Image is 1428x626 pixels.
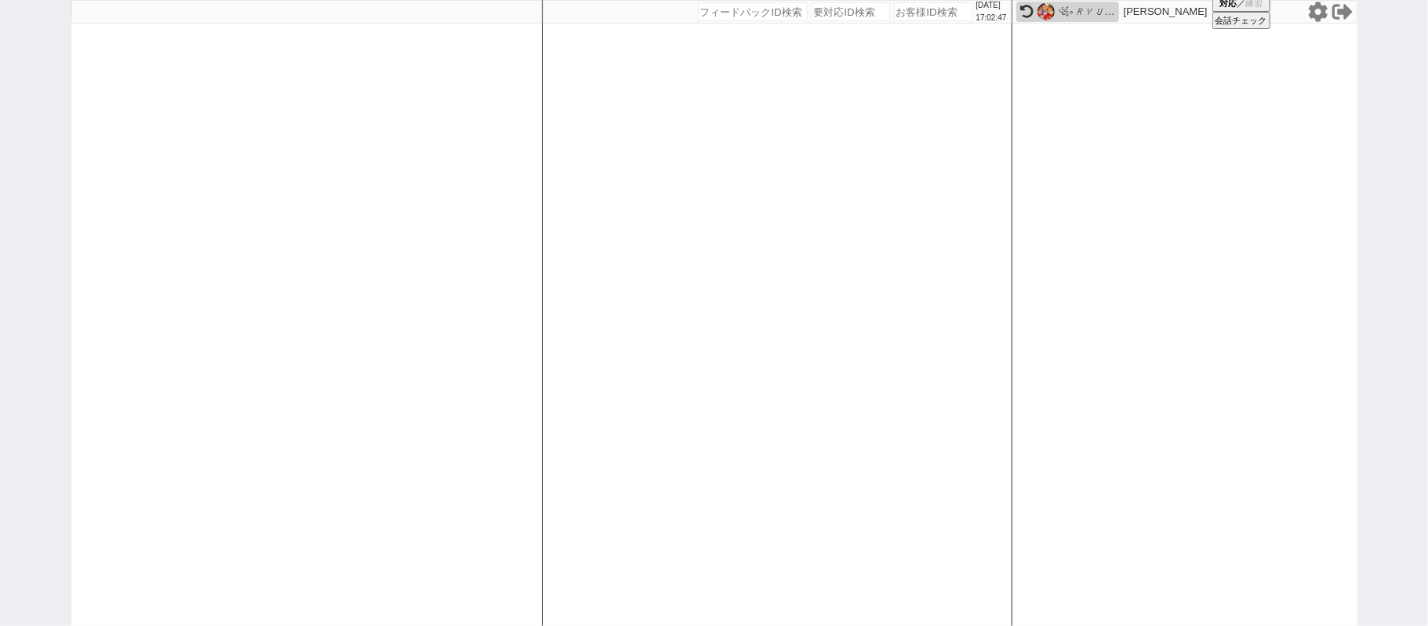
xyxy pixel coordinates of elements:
input: 要対応ID検索 [812,2,890,21]
button: 会話チェック [1212,12,1270,29]
span: 会話チェック [1215,15,1267,27]
p: [PERSON_NAME] [1124,5,1208,18]
img: 0h1TVjp4u-bnt7E3zD8k8QBAtDbRFYYjdpBycmHE0UNkpOIS19ViYpGE0UMkgRIS4qACYmHU1DN0N3ABkdZUWST3wjMExBIy0... [1037,3,1055,20]
p: 17:02:47 [976,12,1007,24]
div: ꧁𐬹𝑅𝑌𝑈𝐼𝐶𝐻𝐼𐬹꧂ [1059,5,1115,18]
input: お客様ID検索 [894,2,972,21]
input: フィードバックID検索 [698,2,808,21]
